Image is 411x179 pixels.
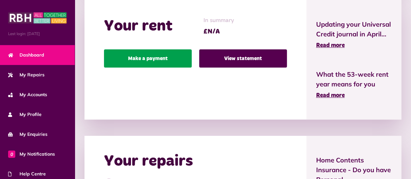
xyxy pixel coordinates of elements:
span: My Repairs [8,71,45,78]
span: Updating your Universal Credit journal in April... [316,19,392,39]
a: View statement [199,49,287,68]
span: 0 [8,150,15,158]
span: In summary [203,16,234,25]
span: My Accounts [8,91,47,98]
a: Updating your Universal Credit journal in April... Read more [316,19,392,50]
a: Make a payment [104,49,192,68]
span: Dashboard [8,52,44,58]
span: £N/A [203,27,234,36]
span: Last login: [DATE] [8,31,67,37]
h2: Your repairs [104,152,193,171]
span: Read more [316,43,345,48]
span: Read more [316,93,345,98]
a: What the 53-week rent year means for you Read more [316,70,392,100]
span: Help Centre [8,171,46,177]
span: My Notifications [8,151,55,158]
span: My Profile [8,111,42,118]
span: What the 53-week rent year means for you [316,70,392,89]
img: MyRBH [8,11,67,24]
span: My Enquiries [8,131,47,138]
h2: Your rent [104,17,173,36]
